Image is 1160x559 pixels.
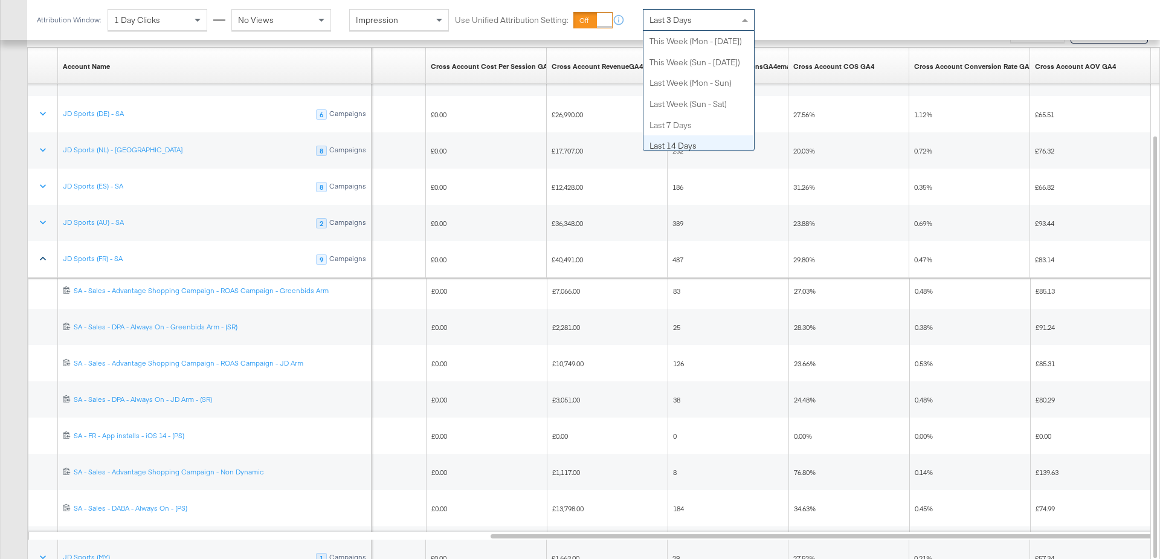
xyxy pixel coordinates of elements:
[63,62,110,71] a: Your ad account name
[1035,146,1054,155] span: £76.32
[552,62,660,71] div: Cross Account RevenueGA4email
[431,359,447,368] span: £0.00
[431,431,447,441] span: £0.00
[36,16,101,24] div: Attribution Window:
[1035,110,1054,119] span: £65.51
[793,146,815,155] span: 20.03%
[915,431,933,441] span: 0.00%
[552,255,583,264] span: £40,491.00
[794,359,816,368] span: 23.66%
[552,146,583,155] span: £17,707.00
[793,62,874,71] a: Cross Account COS GA4
[649,15,692,25] span: Last 3 Days
[643,73,754,94] div: Last Week (Mon - Sun)
[915,323,933,332] span: 0.38%
[1036,468,1058,477] span: £139.63
[114,15,160,25] span: 1 Day Clicks
[1036,323,1055,332] span: £91.24
[914,62,1033,71] div: Cross Account Conversion Rate GA4
[431,323,447,332] span: £0.00
[552,286,580,296] span: £7,066.00
[63,218,124,227] a: JD Sports (AU) - SA
[793,183,815,192] span: 31.26%
[1035,255,1054,264] span: £83.14
[329,218,367,229] div: Campaigns
[673,395,680,404] span: 38
[793,255,815,264] span: 29.80%
[74,322,367,332] a: SA - Sales - DPA - Always On - Greenbids Arm - (SR)
[63,181,123,191] a: JD Sports (ES) - SA
[316,254,327,265] div: 9
[673,468,677,477] span: 8
[74,431,367,441] a: SA - FR - App installs - iOS 14 - (PS)
[915,468,933,477] span: 0.14%
[63,109,124,118] a: JD Sports (DE) - SA
[672,183,683,192] span: 186
[74,286,367,296] a: SA - Sales - Advantage Shopping Campaign - ROAS Campaign - Greenbids Arm
[914,255,932,264] span: 0.47%
[915,504,933,513] span: 0.45%
[329,146,367,157] div: Campaigns
[552,468,580,477] span: £1,117.00
[673,323,680,332] span: 25
[329,182,367,193] div: Campaigns
[74,467,367,477] a: SA - Sales - Advantage Shopping Campaign - Non Dynamic
[1035,219,1054,228] span: £93.44
[552,183,583,192] span: £12,428.00
[431,219,446,228] span: £0.00
[74,395,367,405] a: SA - Sales - DPA - Always On - JD Arm - (SR)
[431,110,446,119] span: £0.00
[431,62,552,71] a: Cross Account Cost Per Session GA4
[552,395,580,404] span: £3,051.00
[793,219,815,228] span: 23.88%
[431,183,446,192] span: £0.00
[794,286,816,296] span: 27.03%
[552,359,584,368] span: £10,749.00
[329,109,367,120] div: Campaigns
[74,503,367,514] a: SA - Sales - DABA - Always On - (PS)
[672,255,683,264] span: 487
[673,359,684,368] span: 126
[1036,504,1055,513] span: £74.99
[1036,359,1055,368] span: £85.31
[915,286,933,296] span: 0.48%
[1036,395,1055,404] span: £80.29
[643,31,754,52] div: This Week (Mon - [DATE])
[63,145,182,155] a: JD Sports (NL) - [GEOGRAPHIC_DATA]
[431,395,447,404] span: £0.00
[1036,286,1055,296] span: £85.13
[63,62,110,71] div: Account Name
[915,359,933,368] span: 0.53%
[455,15,569,26] label: Use Unified Attribution Setting:
[914,62,1033,71] a: Cross Account Conversion rate GA4
[552,219,583,228] span: £36,348.00
[914,146,932,155] span: 0.72%
[552,62,660,71] a: Describe this metric
[914,183,932,192] span: 0.35%
[316,218,327,229] div: 2
[552,504,584,513] span: £13,798.00
[238,15,274,25] span: No Views
[914,110,932,119] span: 1.12%
[431,255,446,264] span: £0.00
[552,323,580,332] span: £2,281.00
[356,15,398,25] span: Impression
[794,431,812,441] span: 0.00%
[63,254,123,263] a: JD Sports (FR) - SA
[431,504,447,513] span: £0.00
[316,182,327,193] div: 8
[1036,431,1051,441] span: £0.00
[552,431,568,441] span: £0.00
[794,323,816,332] span: 28.30%
[643,115,754,136] div: Last 7 Days
[1035,62,1116,71] a: Cross Account AOV GA4
[794,468,816,477] span: 76.80%
[643,52,754,73] div: This Week (Sun - [DATE])
[794,504,816,513] span: 34.63%
[431,146,446,155] span: £0.00
[316,146,327,157] div: 8
[74,358,367,369] a: SA - Sales - Advantage Shopping Campaign - ROAS Campaign - JD Arm
[793,110,815,119] span: 27.56%
[672,219,683,228] span: 389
